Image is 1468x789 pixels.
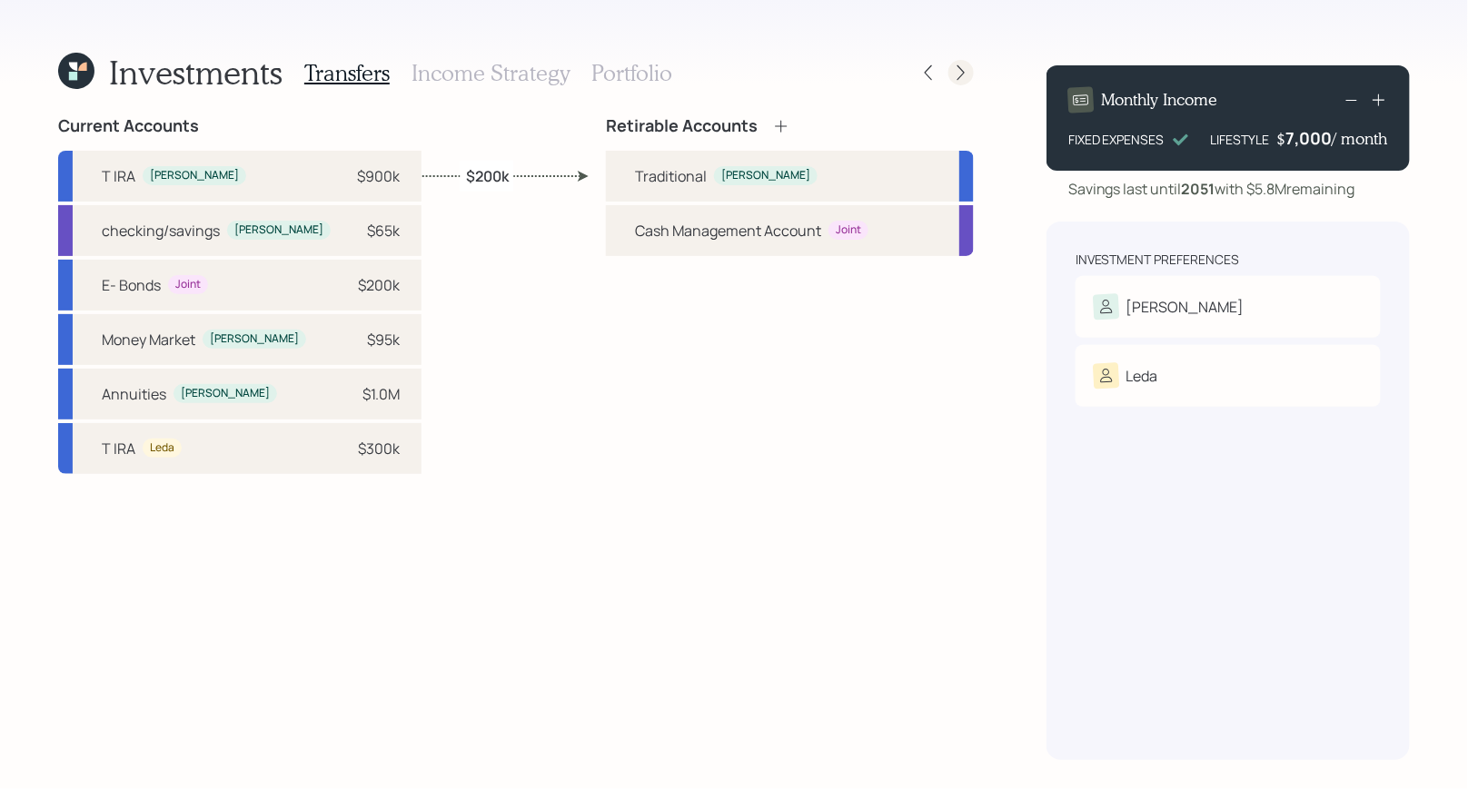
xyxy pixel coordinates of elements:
div: $200k [358,274,400,296]
div: [PERSON_NAME] [210,331,299,347]
div: $300k [358,438,400,459]
div: LIFESTYLE [1211,130,1270,149]
h4: $ [1277,129,1286,149]
div: checking/savings [102,220,220,242]
div: [PERSON_NAME] [150,168,239,183]
div: T IRA [102,165,135,187]
div: $1.0M [362,383,400,405]
h4: Retirable Accounts [606,116,758,136]
h4: Current Accounts [58,116,199,136]
div: Cash Management Account [635,220,821,242]
b: 2051 [1182,179,1215,199]
div: Leda [1126,365,1158,387]
div: 7,000 [1286,127,1333,149]
div: [PERSON_NAME] [721,168,810,183]
h1: Investments [109,53,283,92]
h3: Portfolio [591,60,672,86]
h4: Monthly Income [1101,90,1218,110]
div: Joint [836,222,861,238]
div: Savings last until with $5.8M remaining [1068,178,1355,200]
div: Money Market [102,329,195,350]
h3: Income Strategy [412,60,570,86]
div: T IRA [102,438,135,459]
div: Joint [175,277,201,292]
div: [PERSON_NAME] [234,222,323,238]
div: Annuities [102,383,166,405]
div: Leda [150,440,174,456]
h4: / month [1333,129,1388,149]
div: [PERSON_NAME] [181,386,270,401]
h3: Transfers [304,60,390,86]
label: $200k [466,165,509,185]
div: [PERSON_NAME] [1126,296,1245,318]
div: FIXED EXPENSES [1068,130,1165,149]
div: $95k [367,329,400,350]
div: E- Bonds [102,274,161,296]
div: Investment Preferences [1076,251,1240,269]
div: $900k [357,165,400,187]
div: Traditional [635,165,707,187]
div: $65k [367,220,400,242]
